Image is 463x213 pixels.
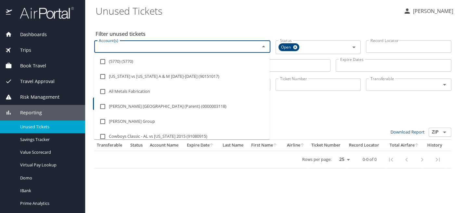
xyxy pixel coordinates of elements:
img: airportal-logo.png [13,7,74,19]
span: Open [278,44,295,51]
table: custom pagination table [94,140,451,168]
button: Filter [93,97,114,110]
div: Open [278,43,299,51]
li: Cowboys Classic - AL vs [US_STATE] 2015 (91080915) [94,129,270,144]
button: Open [349,43,358,52]
h1: Unused Tickets [96,1,398,21]
li: (5770) (5770) [94,54,270,69]
p: 0-0 of 0 [363,157,377,162]
button: sort [210,143,214,148]
div: Transferable [97,142,125,148]
p: [PERSON_NAME] [411,7,453,15]
span: Trips [12,47,31,54]
span: Risk Management [12,93,59,101]
h3: 0 Results [94,116,451,128]
th: Status [128,140,147,151]
img: icon-airportal.png [6,7,13,19]
span: IBank [20,188,77,194]
button: sort [300,143,305,148]
th: Total Airfare [385,140,424,151]
span: Reporting [12,109,42,116]
span: Domo [20,175,77,181]
th: First Name [249,140,283,151]
button: Open [440,128,449,137]
th: Expire Date [184,140,220,151]
th: Ticket Number [308,140,346,151]
h2: Filter unused tickets [96,29,453,39]
p: Rows per page: [302,157,331,162]
th: Account Name [147,140,184,151]
span: Savings Tracker [20,136,77,143]
th: History [423,140,445,151]
span: Travel Approval [12,78,55,85]
li: [PERSON_NAME] [GEOGRAPHIC_DATA] (Parent) (0000003118) [94,99,270,114]
span: Virtual Pay Lookup [20,162,77,168]
button: sort [273,143,277,148]
select: rows per page [334,155,352,164]
span: Value Scorecard [20,149,77,155]
th: Last Name [220,140,249,151]
th: Airline [283,140,308,151]
span: Dashboards [12,31,47,38]
li: [PERSON_NAME] Group [94,114,270,129]
th: Record Locator [346,140,385,151]
button: Open [440,80,449,89]
button: Close [259,42,268,51]
button: sort [415,143,419,148]
button: [PERSON_NAME] [401,5,456,17]
li: [US_STATE] vs [US_STATE] A & M [DATE]-[DATE] (90151017) [94,69,270,84]
a: Download Report [391,129,425,135]
span: Unused Tickets [20,124,77,130]
span: Book Travel [12,62,46,69]
li: All Metals Fabrication [94,84,270,99]
span: Prime Analytics [20,200,77,206]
